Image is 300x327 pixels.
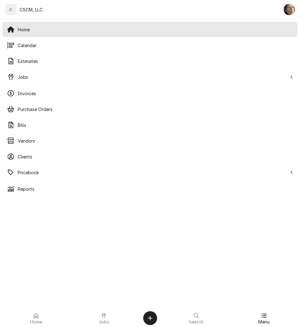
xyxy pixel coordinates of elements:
[3,102,297,117] a: Purchase Orders
[258,319,270,324] span: Menu
[18,74,287,80] span: Jobs
[18,106,293,113] span: Purchase Orders
[5,4,16,15] div: C
[3,86,297,101] a: Invoices
[18,186,293,192] span: Reports
[18,169,287,176] span: Pricebook
[3,22,297,37] a: Home
[30,319,42,324] span: Home
[3,181,297,196] a: Reports
[20,6,43,13] div: CSCM, LLC
[230,311,297,326] a: Menu
[70,311,137,326] a: Jobs
[143,311,157,325] button: Create Object
[284,4,295,15] div: SH
[18,138,293,144] span: Vendors
[189,319,204,324] span: Search
[3,311,70,326] a: Home
[284,4,295,15] div: Serra Heyen's Avatar
[3,149,297,164] a: Clients
[18,90,293,97] span: Invoices
[18,42,293,49] span: Calendar
[163,311,230,326] a: Search
[3,117,297,133] a: Bills
[18,58,293,65] span: Estimates
[18,122,293,128] span: Bills
[3,165,297,180] a: Go to Pricebook
[18,153,293,160] span: Clients
[99,319,109,324] span: Jobs
[3,38,297,53] a: Calendar
[3,133,297,148] a: Vendors
[3,69,297,84] a: Go to Jobs
[3,53,297,69] a: Estimates
[18,26,293,33] span: Home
